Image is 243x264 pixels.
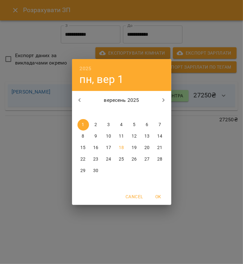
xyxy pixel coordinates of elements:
[80,64,92,73] button: 2025
[93,145,98,151] p: 16
[77,165,89,177] button: 29
[120,122,123,128] p: 4
[106,145,111,151] p: 17
[80,145,85,151] p: 15
[132,156,137,162] p: 26
[142,142,153,154] button: 20
[103,109,115,116] span: ср
[154,119,166,131] button: 7
[126,193,143,200] span: Cancel
[77,142,89,154] button: 15
[142,154,153,165] button: 27
[93,168,98,174] p: 30
[154,154,166,165] button: 28
[116,142,127,154] button: 18
[90,119,102,131] button: 2
[80,156,85,162] p: 22
[158,122,161,128] p: 7
[90,142,102,154] button: 16
[82,122,84,128] p: 1
[103,154,115,165] button: 24
[77,131,89,142] button: 8
[94,122,97,128] p: 2
[77,109,89,116] span: пн
[94,133,97,140] p: 9
[157,133,162,140] p: 14
[142,119,153,131] button: 6
[146,122,148,128] p: 6
[157,145,162,151] p: 21
[133,122,135,128] p: 5
[148,191,169,202] button: OK
[90,131,102,142] button: 9
[144,133,150,140] p: 13
[90,109,102,116] span: вт
[80,168,85,174] p: 29
[106,133,111,140] p: 10
[154,131,166,142] button: 14
[77,154,89,165] button: 22
[142,131,153,142] button: 13
[116,109,127,116] span: чт
[119,156,124,162] p: 25
[90,165,102,177] button: 30
[132,133,137,140] p: 12
[90,154,102,165] button: 23
[103,131,115,142] button: 10
[129,131,140,142] button: 12
[80,73,124,86] button: пн, вер 1
[103,142,115,154] button: 17
[103,119,115,131] button: 3
[144,145,150,151] p: 20
[123,191,145,202] button: Cancel
[142,109,153,116] span: сб
[119,133,124,140] p: 11
[82,133,84,140] p: 8
[154,142,166,154] button: 21
[157,156,162,162] p: 28
[119,145,124,151] p: 18
[132,145,137,151] p: 19
[106,156,111,162] p: 24
[116,131,127,142] button: 11
[129,154,140,165] button: 26
[129,109,140,116] span: пт
[93,156,98,162] p: 23
[87,96,156,104] p: вересень 2025
[116,119,127,131] button: 4
[129,142,140,154] button: 19
[107,122,110,128] p: 3
[77,119,89,131] button: 1
[154,109,166,116] span: нд
[129,119,140,131] button: 5
[144,156,150,162] p: 27
[151,193,166,200] span: OK
[116,154,127,165] button: 25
